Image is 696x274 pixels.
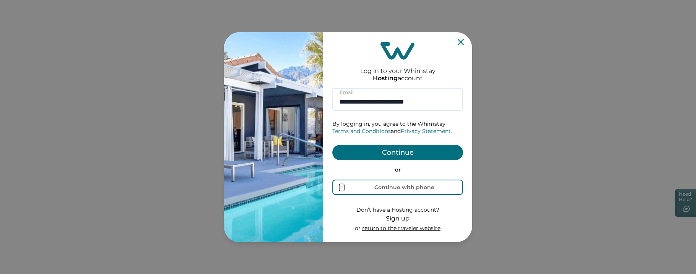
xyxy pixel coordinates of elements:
p: or [332,166,463,174]
p: account [373,75,423,82]
button: Close [458,39,464,45]
p: or [355,225,440,232]
a: Privacy Statement. [401,128,452,135]
h2: Log in to your Whimstay [360,60,435,75]
p: Don’t have a Hosting account? [355,206,440,214]
button: Continue with phone [332,180,463,195]
img: auth-banner [224,32,323,242]
button: Continue [332,145,463,160]
img: login-logo [380,42,415,60]
span: Sign up [386,215,410,222]
p: Hosting [373,75,398,82]
a: return to the traveler website [362,225,440,232]
a: Terms and Conditions [332,128,391,135]
p: By logging in, you agree to the Whimstay and [332,120,463,135]
div: Continue with phone [374,184,434,190]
